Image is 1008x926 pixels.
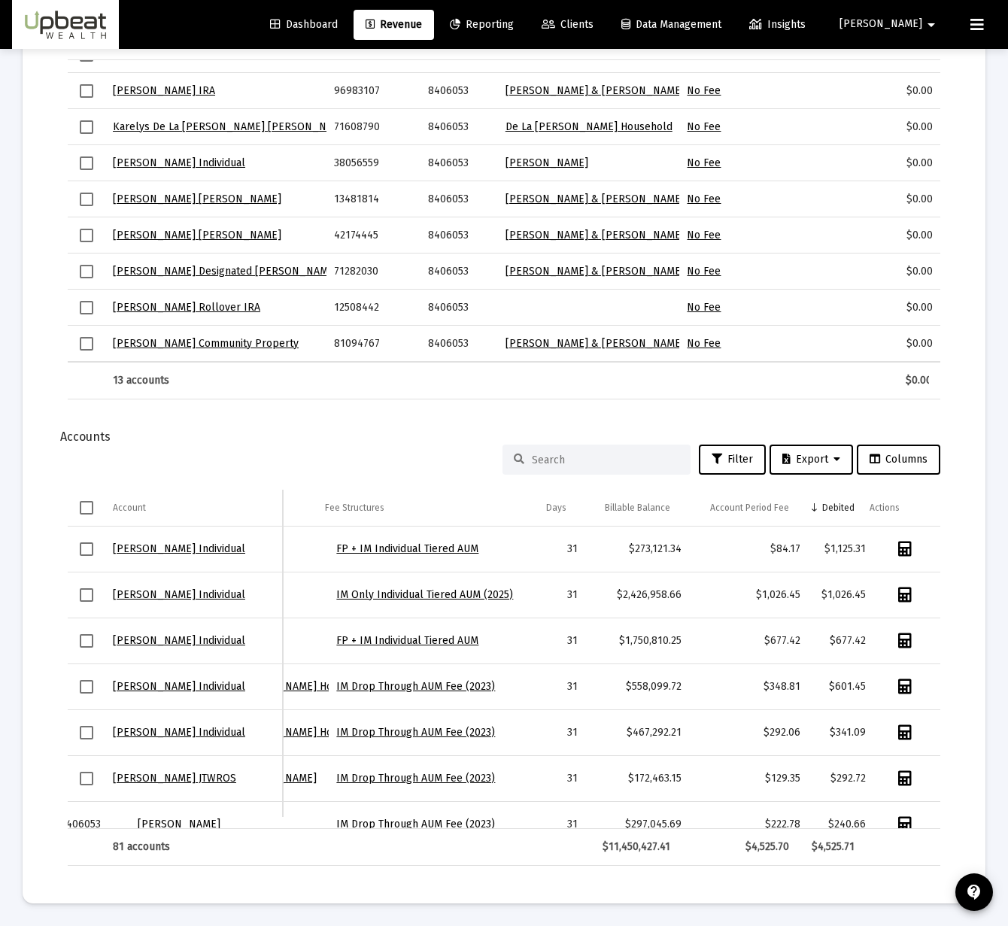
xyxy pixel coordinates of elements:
img: Dashboard [23,10,108,40]
div: Billable Balance [605,502,670,514]
a: [PERSON_NAME] Individual [113,680,245,693]
a: [PERSON_NAME] Individual [113,726,245,739]
div: $0.00 [882,228,933,243]
span: Dashboard [270,18,338,31]
a: [PERSON_NAME] IRA [113,84,215,97]
div: $0.00 [882,120,933,135]
div: Fee Structures [325,502,384,514]
a: FP + IM Individual Tiered AUM [336,634,478,647]
a: IM Drop Through AUM Fee (2023) [336,680,495,693]
div: $2,426,958.66 [593,587,682,603]
td: 8406053 [421,254,498,290]
div: Select row [80,265,93,278]
div: $0.00 [882,264,933,279]
td: 31 [535,709,585,755]
div: Data grid [68,23,940,399]
div: $1,026.45 [697,587,800,603]
div: $348.81 [697,679,800,694]
div: $240.66 [815,817,866,832]
a: [PERSON_NAME] & [PERSON_NAME] Household [506,48,739,61]
div: $4,525.70 [685,839,789,855]
div: $0.00 [882,336,933,351]
a: Data Management [609,10,733,40]
td: 31 [535,801,585,847]
td: 42174445 [326,217,421,254]
div: Select row [80,680,93,694]
td: 13481814 [326,181,421,217]
td: 8406053 [53,801,130,847]
td: 31 [535,755,585,801]
a: [PERSON_NAME] Designated [PERSON_NAME] [113,265,338,278]
div: $84.17 [697,542,800,557]
a: [PERSON_NAME] Rollover IRA [113,301,260,314]
td: 31 [535,663,585,709]
div: Account Period Fee [710,502,789,514]
a: [PERSON_NAME] [506,156,588,169]
span: Data Management [621,18,721,31]
td: 8406053 [421,109,498,145]
td: Column Billable Balance [574,490,679,526]
a: [PERSON_NAME] Individual [113,588,245,601]
a: De La [PERSON_NAME] Household [506,120,673,133]
a: [PERSON_NAME] & [PERSON_NAME] [506,337,685,350]
div: $0.00 [882,156,933,171]
div: $297,045.69 [593,817,682,832]
button: [PERSON_NAME] [821,9,958,39]
a: Karelys De La [PERSON_NAME] [PERSON_NAME] [113,120,351,133]
a: [PERSON_NAME] & [PERSON_NAME] Household [506,84,739,97]
div: Select row [80,726,93,739]
a: No Fee [687,156,721,169]
td: 8406053 [421,326,498,362]
td: 81094767 [326,326,421,362]
div: $4,525.71 [804,839,855,855]
div: Data grid [68,490,940,866]
a: [PERSON_NAME] [138,818,220,830]
a: No Fee [687,193,721,205]
td: 31 [535,527,585,572]
a: Reporting [438,10,526,40]
div: Select row [80,156,93,170]
div: $273,121.34 [593,542,682,557]
a: No Fee [687,84,721,97]
div: Select row [80,84,93,98]
a: IM Only Individual Tiered AUM (2025) [336,588,513,601]
td: Column Account [105,490,283,526]
td: Column Days [524,490,574,526]
td: 31 [535,618,585,663]
span: Export [782,453,840,466]
a: IM Drop Through AUM Fee (2023) [336,772,495,785]
div: $601.45 [815,679,866,694]
div: Select all [80,501,93,515]
td: Column Fee Structures [317,490,524,526]
div: $222.78 [697,817,800,832]
div: Accounts [60,430,948,445]
a: [PERSON_NAME] Individual [113,634,245,647]
button: Columns [857,445,940,475]
a: Clients [530,10,606,40]
a: [PERSON_NAME] [PERSON_NAME] [113,229,281,241]
td: 8406053 [421,73,498,109]
div: 81 accounts [113,839,275,855]
a: [PERSON_NAME] Community Property [113,337,299,350]
span: Reporting [450,18,514,31]
a: [PERSON_NAME] [PERSON_NAME] [113,193,281,205]
td: Column Account Period Fee [678,490,797,526]
a: [PERSON_NAME] & [PERSON_NAME] [506,229,685,241]
div: Days [546,502,566,514]
a: [PERSON_NAME] Individual [113,542,245,555]
div: $558,099.72 [593,679,682,694]
td: 8406053 [421,290,498,326]
mat-icon: arrow_drop_down [922,10,940,40]
div: $129.35 [697,771,800,786]
div: Select row [80,48,93,62]
div: Select row [80,542,93,556]
a: IM Drop Through AUM Fee (2023) [336,726,495,739]
a: [PERSON_NAME] JTWROS [113,772,236,785]
a: [PERSON_NAME] & [PERSON_NAME] Household [506,265,739,278]
div: $677.42 [815,633,866,648]
button: Export [770,445,853,475]
div: Select row [80,772,93,785]
td: 8406053 [421,145,498,181]
div: Debited [822,502,855,514]
span: Columns [870,453,928,466]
